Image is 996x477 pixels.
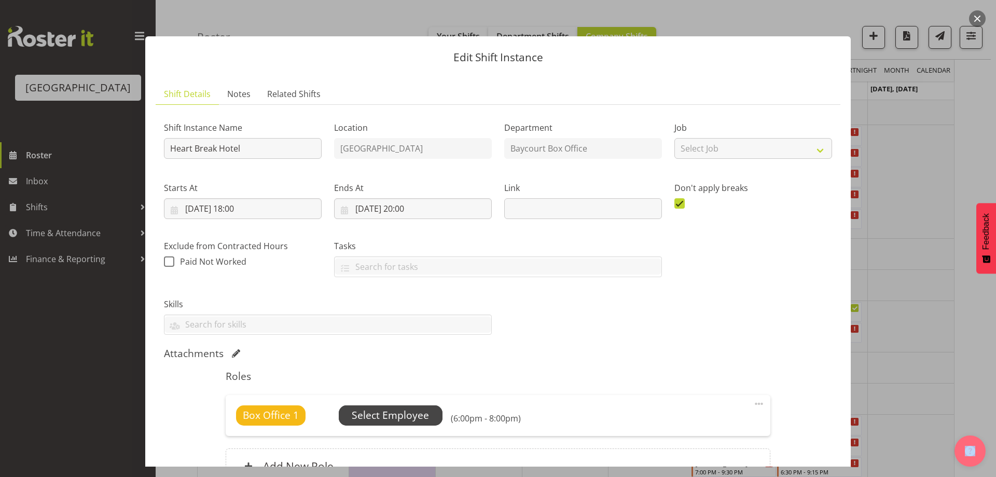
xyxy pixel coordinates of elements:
h6: Add New Role [263,459,334,473]
input: Search for tasks [335,258,661,275]
span: Notes [227,88,251,100]
label: Tasks [334,240,662,252]
h6: (6:00pm - 8:00pm) [451,413,521,424]
label: Job [674,121,832,134]
span: Feedback [981,213,991,250]
span: Paid Not Worked [180,256,246,267]
label: Skills [164,298,492,310]
input: Shift Instance Name [164,138,322,159]
label: Ends At [334,182,492,194]
span: Related Shifts [267,88,321,100]
span: Box Office 1 [243,408,299,423]
p: Edit Shift Instance [156,52,840,63]
label: Link [504,182,662,194]
input: Search for skills [164,317,491,333]
h5: Roles [226,370,770,383]
label: Department [504,121,662,134]
h5: Attachments [164,347,224,360]
input: Click to select... [164,198,322,219]
label: Shift Instance Name [164,121,322,134]
span: Shift Details [164,88,211,100]
label: Don't apply breaks [674,182,832,194]
span: Select Employee [352,408,429,423]
button: Feedback - Show survey [976,203,996,274]
input: Click to select... [334,198,492,219]
img: help-xxl-2.png [965,446,975,456]
label: Starts At [164,182,322,194]
label: Exclude from Contracted Hours [164,240,322,252]
label: Location [334,121,492,134]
